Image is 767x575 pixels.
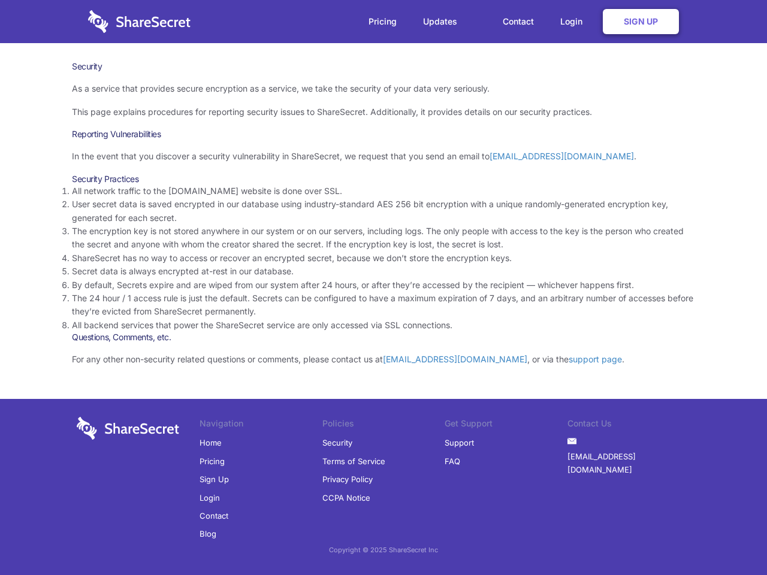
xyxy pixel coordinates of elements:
[322,434,352,452] a: Security
[200,507,228,525] a: Contact
[72,353,695,366] p: For any other non-security related questions or comments, please contact us at , or via the .
[72,198,695,225] li: User secret data is saved encrypted in our database using industry-standard AES 256 bit encryptio...
[200,489,220,507] a: Login
[72,61,695,72] h1: Security
[445,452,460,470] a: FAQ
[77,417,179,440] img: logo-wordmark-white-trans-d4663122ce5f474addd5e946df7df03e33cb6a1c49d2221995e7729f52c070b2.svg
[322,489,370,507] a: CCPA Notice
[322,470,373,488] a: Privacy Policy
[72,174,695,184] h3: Security Practices
[72,105,695,119] p: This page explains procedures for reporting security issues to ShareSecret. Additionally, it prov...
[72,150,695,163] p: In the event that you discover a security vulnerability in ShareSecret, we request that you send ...
[322,452,385,470] a: Terms of Service
[72,319,695,332] li: All backend services that power the ShareSecret service are only accessed via SSL connections.
[72,279,695,292] li: By default, Secrets expire and are wiped from our system after 24 hours, or after they’re accesse...
[88,10,191,33] img: logo-wordmark-white-trans-d4663122ce5f474addd5e946df7df03e33cb6a1c49d2221995e7729f52c070b2.svg
[200,525,216,543] a: Blog
[322,417,445,434] li: Policies
[72,265,695,278] li: Secret data is always encrypted at-rest in our database.
[567,447,690,479] a: [EMAIL_ADDRESS][DOMAIN_NAME]
[200,434,222,452] a: Home
[72,129,695,140] h3: Reporting Vulnerabilities
[72,225,695,252] li: The encryption key is not stored anywhere in our system or on our servers, including logs. The on...
[200,452,225,470] a: Pricing
[490,151,634,161] a: [EMAIL_ADDRESS][DOMAIN_NAME]
[72,252,695,265] li: ShareSecret has no way to access or recover an encrypted secret, because we don’t store the encry...
[72,82,695,95] p: As a service that provides secure encryption as a service, we take the security of your data very...
[603,9,679,34] a: Sign Up
[383,354,527,364] a: [EMAIL_ADDRESS][DOMAIN_NAME]
[72,292,695,319] li: The 24 hour / 1 access rule is just the default. Secrets can be configured to have a maximum expi...
[548,3,600,40] a: Login
[72,332,695,343] h3: Questions, Comments, etc.
[491,3,546,40] a: Contact
[567,417,690,434] li: Contact Us
[200,417,322,434] li: Navigation
[569,354,622,364] a: support page
[72,184,695,198] li: All network traffic to the [DOMAIN_NAME] website is done over SSL.
[357,3,409,40] a: Pricing
[200,470,229,488] a: Sign Up
[445,417,567,434] li: Get Support
[445,434,474,452] a: Support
